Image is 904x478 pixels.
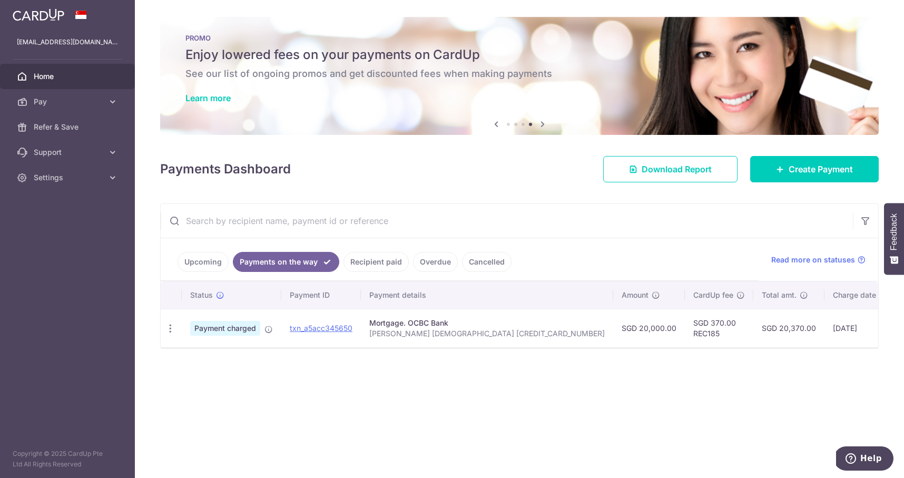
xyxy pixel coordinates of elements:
span: Total amt. [762,290,797,300]
img: Latest Promos banner [160,17,879,135]
p: [EMAIL_ADDRESS][DOMAIN_NAME] [17,37,118,47]
a: Read more on statuses [771,255,866,265]
span: Refer & Save [34,122,103,132]
span: Amount [622,290,648,300]
a: txn_a5acc345650 [290,324,352,333]
span: Payment charged [190,321,260,336]
input: Search by recipient name, payment id or reference [161,204,853,238]
span: Home [34,71,103,82]
h4: Payments Dashboard [160,160,291,179]
span: CardUp fee [693,290,733,300]
a: Recipient paid [343,252,409,272]
span: Read more on statuses [771,255,855,265]
img: CardUp [13,8,64,21]
a: Overdue [413,252,458,272]
span: Feedback [889,213,899,250]
div: Mortgage. OCBC Bank [369,318,605,328]
iframe: Opens a widget where you can find more information [836,446,893,473]
h5: Enjoy lowered fees on your payments on CardUp [185,46,853,63]
span: Pay [34,96,103,107]
a: Create Payment [750,156,879,182]
td: [DATE] [824,309,896,347]
td: SGD 370.00 REC185 [685,309,753,347]
a: Learn more [185,93,231,103]
span: Settings [34,172,103,183]
p: PROMO [185,34,853,42]
span: Download Report [642,163,712,175]
span: Create Payment [789,163,853,175]
td: SGD 20,370.00 [753,309,824,347]
span: Support [34,147,103,158]
td: SGD 20,000.00 [613,309,685,347]
a: Upcoming [178,252,229,272]
a: Cancelled [462,252,512,272]
a: Download Report [603,156,738,182]
a: Payments on the way [233,252,339,272]
p: [PERSON_NAME] [DEMOGRAPHIC_DATA] [CREDIT_CARD_NUMBER] [369,328,605,339]
span: Status [190,290,213,300]
span: Charge date [833,290,876,300]
th: Payment ID [281,281,361,309]
h6: See our list of ongoing promos and get discounted fees when making payments [185,67,853,80]
th: Payment details [361,281,613,309]
button: Feedback - Show survey [884,203,904,275]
